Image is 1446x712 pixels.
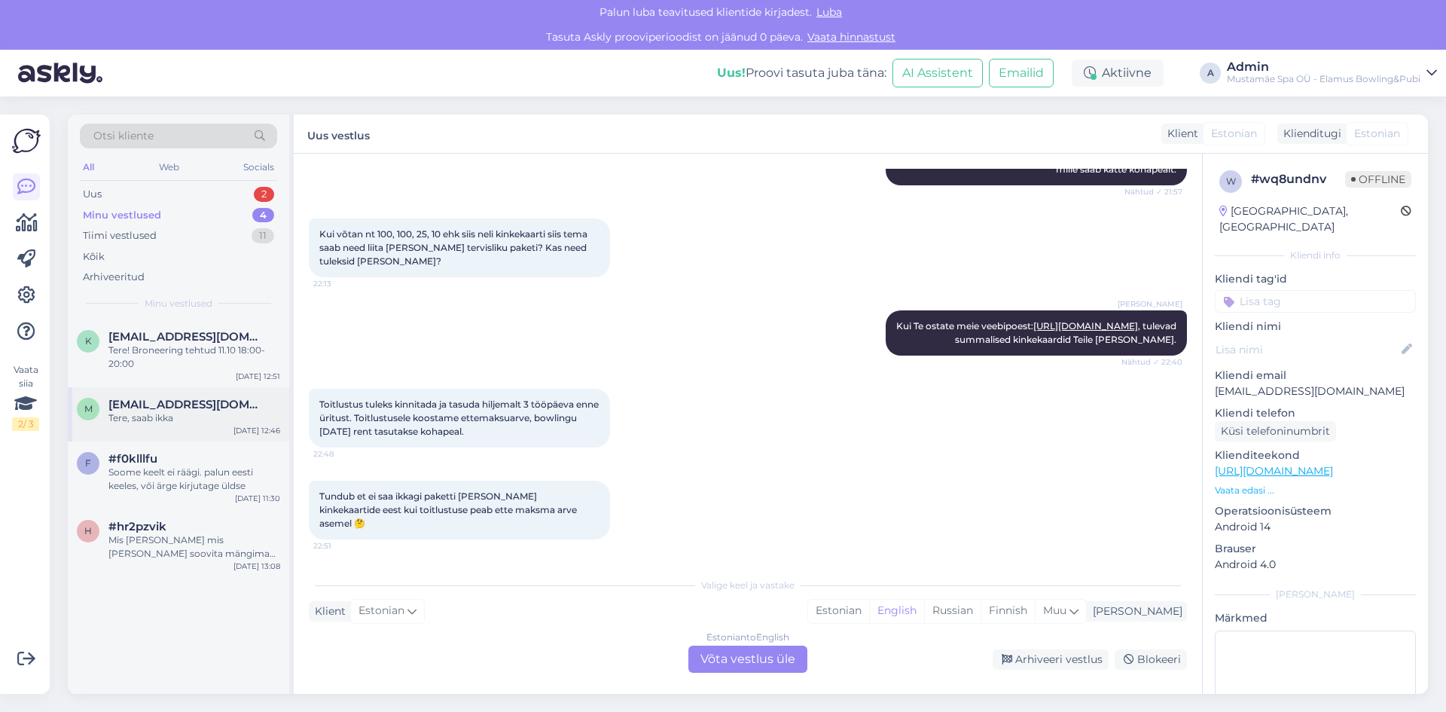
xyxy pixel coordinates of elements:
span: f [85,457,91,469]
div: Aktiivne [1072,60,1164,87]
span: 22:48 [313,448,370,460]
div: Tere, saab ikka [108,411,280,425]
div: [DATE] 12:51 [236,371,280,382]
span: k [85,335,92,347]
div: Russian [924,600,981,622]
p: Märkmed [1215,610,1416,626]
span: Estonian [358,603,404,619]
span: m [84,403,93,414]
div: A [1200,63,1221,84]
div: Arhiveeri vestlus [993,649,1109,670]
div: Võta vestlus üle [688,646,807,673]
a: AdminMustamäe Spa OÜ - Elamus Bowling&Pubi [1227,61,1437,85]
div: Web [156,157,182,177]
p: Kliendi nimi [1215,319,1416,335]
p: Android 4.0 [1215,557,1416,573]
div: [DATE] 11:30 [235,493,280,504]
div: [PERSON_NAME] [1087,604,1182,619]
div: Soome keelt ei räägi. palun eesti keeles, või ärge kirjutage üldse [108,466,280,493]
span: Offline [1345,171,1411,188]
div: Minu vestlused [83,208,161,223]
span: Estonian [1354,126,1400,142]
span: Nähtud ✓ 21:57 [1124,186,1182,197]
div: Socials [240,157,277,177]
img: Askly Logo [12,127,41,155]
div: Kõik [83,249,105,264]
div: Mustamäe Spa OÜ - Elamus Bowling&Pubi [1227,73,1420,85]
p: Android 14 [1215,519,1416,535]
button: Emailid [989,59,1054,87]
a: [URL][DOMAIN_NAME] [1033,320,1138,332]
div: [DATE] 13:08 [233,561,280,572]
div: # wq8undnv [1251,170,1345,188]
div: 4 [252,208,274,223]
div: Blokeeri [1115,649,1187,670]
div: All [80,157,97,177]
p: Operatsioonisüsteem [1215,503,1416,519]
input: Lisa tag [1215,290,1416,313]
span: Muu [1043,604,1066,617]
label: Uus vestlus [307,124,370,144]
div: Estonian [808,600,869,622]
div: Tiimi vestlused [83,228,157,243]
span: Minu vestlused [145,297,212,310]
span: #f0klllfu [108,452,157,466]
div: 2 [254,187,274,202]
div: Valige keel ja vastake [309,579,1187,592]
div: Klient [309,604,346,619]
p: [EMAIL_ADDRESS][DOMAIN_NAME] [1215,384,1416,399]
span: Toitlustus tuleks kinnitada ja tasuda hiljemalt 3 tööpäeva enne üritust. Toitlustusele koostame e... [319,399,601,437]
div: Arhiveeritud [83,270,145,285]
div: [DATE] 12:46 [233,425,280,436]
span: w [1226,176,1236,187]
div: [GEOGRAPHIC_DATA], [GEOGRAPHIC_DATA] [1219,203,1401,235]
div: Klienditugi [1277,126,1341,142]
p: Kliendi email [1215,368,1416,384]
a: [URL][DOMAIN_NAME] [1215,464,1333,478]
button: AI Assistent [892,59,983,87]
span: Tundub et ei saa ikkagi paketti [PERSON_NAME] kinkekaartide eest kui toitlustuse peab ette maksma... [319,490,579,529]
div: Estonian to English [706,631,789,644]
div: [PERSON_NAME] [1215,588,1416,601]
span: #hr2pzvik [108,520,166,533]
div: Proovi tasuta juba täna: [717,64,886,82]
div: Admin [1227,61,1420,73]
span: Nähtud ✓ 22:40 [1121,356,1182,368]
span: 22:51 [313,540,370,552]
div: Mis [PERSON_NAME] mis [PERSON_NAME] soovita mängima tulla? [PERSON_NAME] [PERSON_NAME] tundi? [108,533,280,561]
div: Finnish [981,600,1035,622]
b: Uus! [717,66,746,80]
div: English [869,600,924,622]
span: marek45@hot.ee [108,398,265,411]
span: Estonian [1211,126,1257,142]
span: Luba [812,5,847,19]
div: Klient [1161,126,1198,142]
span: h [84,525,92,536]
div: Uus [83,187,102,202]
span: kristel.einberg@gmail.com [108,330,265,344]
p: Kliendi telefon [1215,405,1416,421]
div: 2 / 3 [12,417,39,431]
div: Tere! Broneering tehtud 11.10 18:00-20:00 [108,344,280,371]
div: 11 [252,228,274,243]
span: 22:13 [313,278,370,289]
p: Vaata edasi ... [1215,484,1416,497]
p: Klienditeekond [1215,448,1416,463]
span: [PERSON_NAME] [1118,298,1182,310]
span: Otsi kliente [93,128,154,144]
input: Lisa nimi [1216,341,1399,358]
a: Vaata hinnastust [803,30,900,44]
span: Kui Te ostate meie veebipoest: , tulevad summalised kinkekaardid Teile [PERSON_NAME]. [896,320,1179,345]
div: Vaata siia [12,363,39,431]
div: Kliendi info [1215,249,1416,262]
div: Küsi telefoninumbrit [1215,421,1336,442]
span: Kui võtan nt 100, 100, 25, 10 ehk siis neli kinkekaarti siis tema saab need liita [PERSON_NAME] t... [319,228,590,267]
p: Brauser [1215,541,1416,557]
p: Kliendi tag'id [1215,271,1416,287]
